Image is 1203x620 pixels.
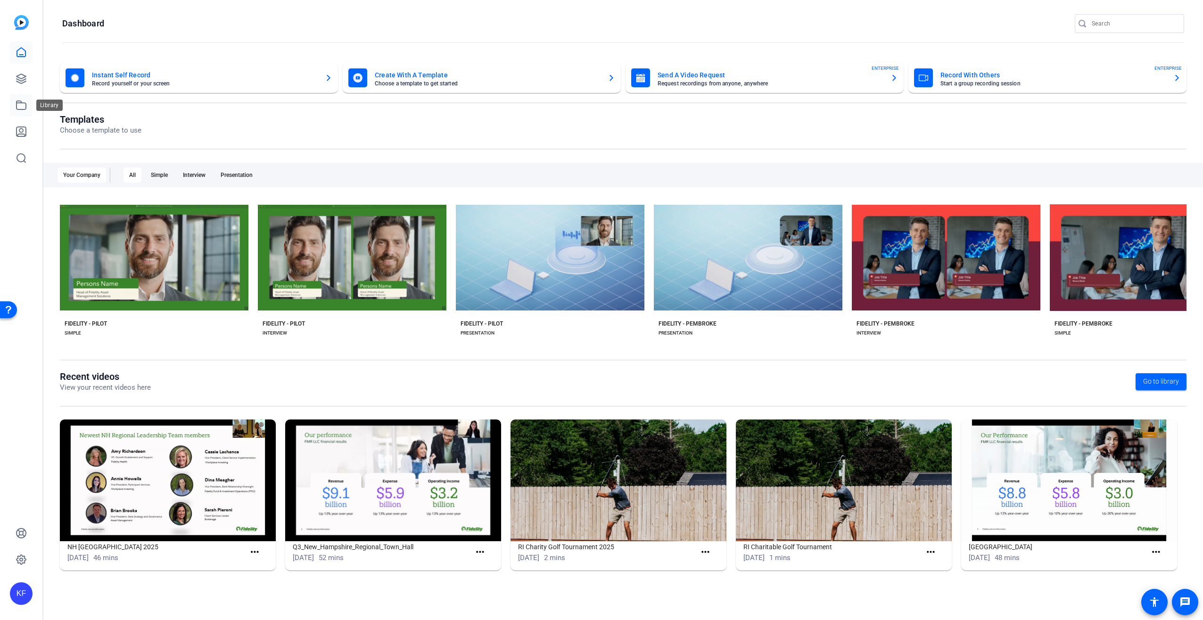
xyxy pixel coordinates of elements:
[92,81,317,86] mat-card-subtitle: Record yourself or your screen
[518,553,539,562] span: [DATE]
[940,81,1166,86] mat-card-subtitle: Start a group recording session
[285,419,501,541] img: Q3_New_Hampshire_Regional_Town_Hall
[375,69,600,81] mat-card-title: Create With A Template
[1154,65,1182,72] span: ENTERPRISE
[961,419,1177,541] img: Q2 NYNJ Town Hall
[908,63,1187,93] button: Record With OthersStart a group recording sessionENTERPRISE
[145,168,173,183] div: Simple
[518,541,696,553] h1: RI Charity Golf Tournament 2025
[659,329,692,337] div: PRESENTATION
[857,329,881,337] div: INTERVIEW
[626,63,904,93] button: Send A Video RequestRequest recordings from anyone, anywhereENTERPRISE
[940,69,1166,81] mat-card-title: Record With Others
[36,100,63,111] div: Library
[343,63,621,93] button: Create With A TemplateChoose a template to get started
[58,168,106,183] div: Your Company
[1092,18,1177,29] input: Search
[544,553,565,562] span: 2 mins
[60,63,338,93] button: Instant Self RecordRecord yourself or your screen
[177,168,211,183] div: Interview
[995,553,1020,562] span: 48 mins
[743,553,765,562] span: [DATE]
[1055,329,1071,337] div: SIMPLE
[461,329,494,337] div: PRESENTATION
[263,320,305,327] div: FIDELITY - PILOT
[92,69,317,81] mat-card-title: Instant Self Record
[1136,373,1187,390] a: Go to library
[10,582,33,605] div: KF
[1055,320,1112,327] div: FIDELITY - PEMBROKE
[1149,596,1160,608] mat-icon: accessibility
[60,125,141,136] p: Choose a template to use
[969,541,1146,553] h1: [GEOGRAPHIC_DATA]
[461,320,503,327] div: FIDELITY - PILOT
[215,168,258,183] div: Presentation
[65,320,107,327] div: FIDELITY - PILOT
[872,65,899,72] span: ENTERPRISE
[658,81,883,86] mat-card-subtitle: Request recordings from anyone, anywhere
[60,114,141,125] h1: Templates
[1179,596,1191,608] mat-icon: message
[67,553,89,562] span: [DATE]
[375,81,600,86] mat-card-subtitle: Choose a template to get started
[857,320,915,327] div: FIDELITY - PEMBROKE
[65,329,81,337] div: SIMPLE
[293,541,470,553] h1: Q3_New_Hampshire_Regional_Town_Hall
[474,546,486,558] mat-icon: more_horiz
[93,553,118,562] span: 46 mins
[743,541,921,553] h1: RI Charitable Golf Tournament
[293,553,314,562] span: [DATE]
[1143,377,1179,386] span: Go to library
[67,541,245,553] h1: NH [GEOGRAPHIC_DATA] 2025
[319,553,344,562] span: 52 mins
[925,546,937,558] mat-icon: more_horiz
[124,168,141,183] div: All
[700,546,711,558] mat-icon: more_horiz
[969,553,990,562] span: [DATE]
[60,419,276,541] img: NH Q3 Town Hall 2025
[249,546,261,558] mat-icon: more_horiz
[60,382,151,393] p: View your recent videos here
[1150,546,1162,558] mat-icon: more_horiz
[62,18,104,29] h1: Dashboard
[14,15,29,30] img: blue-gradient.svg
[659,320,717,327] div: FIDELITY - PEMBROKE
[736,419,952,541] img: RI Charitable Golf Tournament
[60,371,151,382] h1: Recent videos
[769,553,791,562] span: 1 mins
[511,419,726,541] img: RI Charity Golf Tournament 2025
[263,329,287,337] div: INTERVIEW
[658,69,883,81] mat-card-title: Send A Video Request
